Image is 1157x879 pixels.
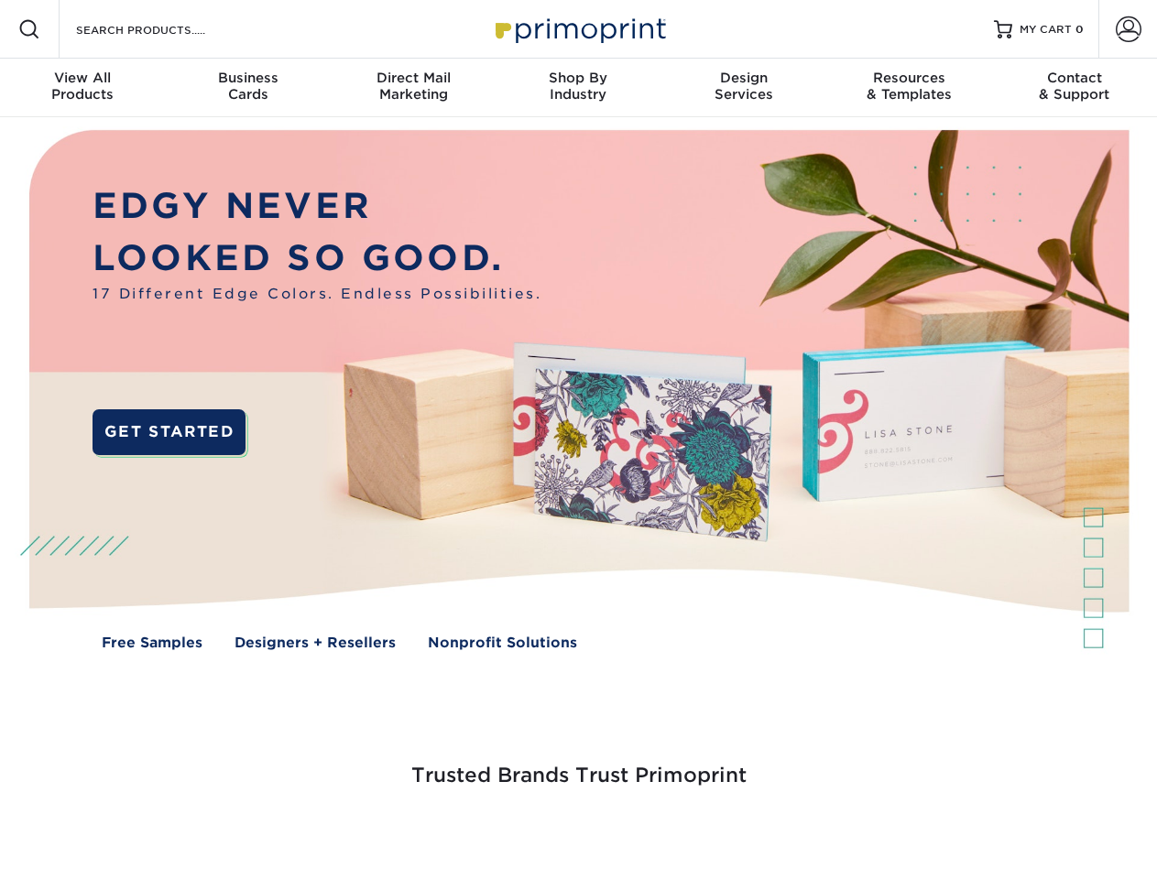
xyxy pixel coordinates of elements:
a: BusinessCards [165,59,330,117]
img: Google [467,835,468,836]
span: Direct Mail [331,70,496,86]
img: Goodwill [989,835,990,836]
span: 0 [1075,23,1084,36]
span: Contact [992,70,1157,86]
p: LOOKED SO GOOD. [93,233,541,285]
p: EDGY NEVER [93,180,541,233]
img: Amazon [815,835,816,836]
span: MY CART [1020,22,1072,38]
a: Contact& Support [992,59,1157,117]
a: Designers + Resellers [235,633,396,654]
span: Resources [826,70,991,86]
img: Primoprint [487,9,671,49]
div: Cards [165,70,330,103]
a: Free Samples [102,633,202,654]
span: Business [165,70,330,86]
a: GET STARTED [93,409,246,455]
div: Services [661,70,826,103]
div: & Templates [826,70,991,103]
input: SEARCH PRODUCTS..... [74,18,253,40]
div: Marketing [331,70,496,103]
img: Freeform [275,835,276,836]
a: Shop ByIndustry [496,59,660,117]
span: Design [661,70,826,86]
div: Industry [496,70,660,103]
span: Shop By [496,70,660,86]
div: & Support [992,70,1157,103]
a: DesignServices [661,59,826,117]
a: Nonprofit Solutions [428,633,577,654]
a: Resources& Templates [826,59,991,117]
h3: Trusted Brands Trust Primoprint [43,720,1115,809]
img: Smoothie King [133,835,134,836]
a: Direct MailMarketing [331,59,496,117]
span: 17 Different Edge Colors. Endless Possibilities. [93,284,541,305]
img: Mini [641,835,642,836]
